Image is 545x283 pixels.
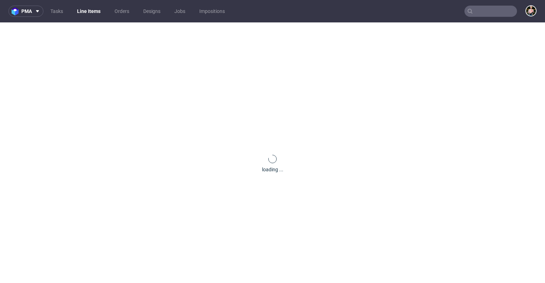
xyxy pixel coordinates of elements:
[195,6,229,17] a: Impositions
[170,6,189,17] a: Jobs
[46,6,67,17] a: Tasks
[110,6,133,17] a: Orders
[21,9,32,14] span: pma
[526,6,536,16] img: Marta Tomaszewska
[8,6,43,17] button: pma
[139,6,165,17] a: Designs
[12,7,21,15] img: logo
[73,6,105,17] a: Line Items
[262,166,283,173] div: loading ...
